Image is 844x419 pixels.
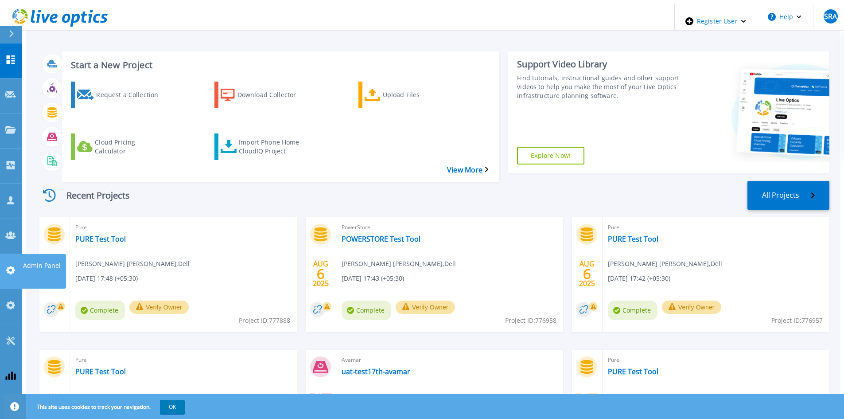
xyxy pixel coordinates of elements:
[71,60,488,70] h3: Start a New Project
[675,4,757,39] div: Register User
[239,316,290,325] span: Project ID: 777888
[608,235,658,243] a: PURE Test Tool
[237,84,308,106] div: Download Collector
[342,301,391,320] span: Complete
[771,316,823,325] span: Project ID: 776957
[96,84,167,106] div: Request a Collection
[505,316,556,325] span: Project ID: 776958
[23,254,61,277] p: Admin Panel
[747,181,829,210] a: All Projects
[75,235,126,243] a: PURE Test Tool
[608,392,722,401] span: [PERSON_NAME] [PERSON_NAME] , Dell
[824,13,837,20] span: SRA
[342,367,410,376] a: uat-test17th-avamar
[608,355,824,365] span: Pure
[38,184,144,206] div: Recent Projects
[342,259,456,269] span: [PERSON_NAME] [PERSON_NAME] , Dell
[75,274,138,283] span: [DATE] 17:48 (+05:30)
[583,270,591,278] span: 6
[71,133,178,160] a: Cloud Pricing Calculator
[239,136,310,158] div: Import Phone Home CloudIQ Project
[608,274,670,283] span: [DATE] 17:42 (+05:30)
[757,4,813,30] button: Help
[95,136,166,158] div: Cloud Pricing Calculator
[342,223,558,232] span: PowerStore
[317,270,325,278] span: 6
[358,82,466,108] a: Upload Files
[383,84,454,106] div: Upload Files
[312,258,329,290] div: AUG 2025
[517,147,584,164] a: Explore Now!
[517,59,681,70] div: Support Video Library
[579,258,595,290] div: AUG 2025
[517,74,681,100] div: Find tutorials, instructional guides and other support videos to help you make the most of your L...
[342,355,558,365] span: Avamar
[75,301,125,320] span: Complete
[75,355,292,365] span: Pure
[71,82,178,108] a: Request a Collection
[608,367,658,376] a: PURE Test Tool
[75,259,190,269] span: [PERSON_NAME] [PERSON_NAME] , Dell
[75,223,292,232] span: Pure
[75,392,190,401] span: [PERSON_NAME] [PERSON_NAME] , Dell
[214,82,322,108] a: Download Collector
[608,223,824,232] span: Pure
[75,367,126,376] a: PURE Test Tool
[447,166,488,174] a: View More
[342,235,420,243] a: POWERSTORE Test Tool
[160,400,185,414] button: OK
[662,301,721,314] button: Verify Owner
[28,400,185,414] span: This site uses cookies to track your navigation.
[129,301,189,314] button: Verify Owner
[396,301,455,314] button: Verify Owner
[342,274,404,283] span: [DATE] 17:43 (+05:30)
[608,301,657,320] span: Complete
[342,392,456,401] span: [PERSON_NAME] [PERSON_NAME] , Dell
[608,259,722,269] span: [PERSON_NAME] [PERSON_NAME] , Dell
